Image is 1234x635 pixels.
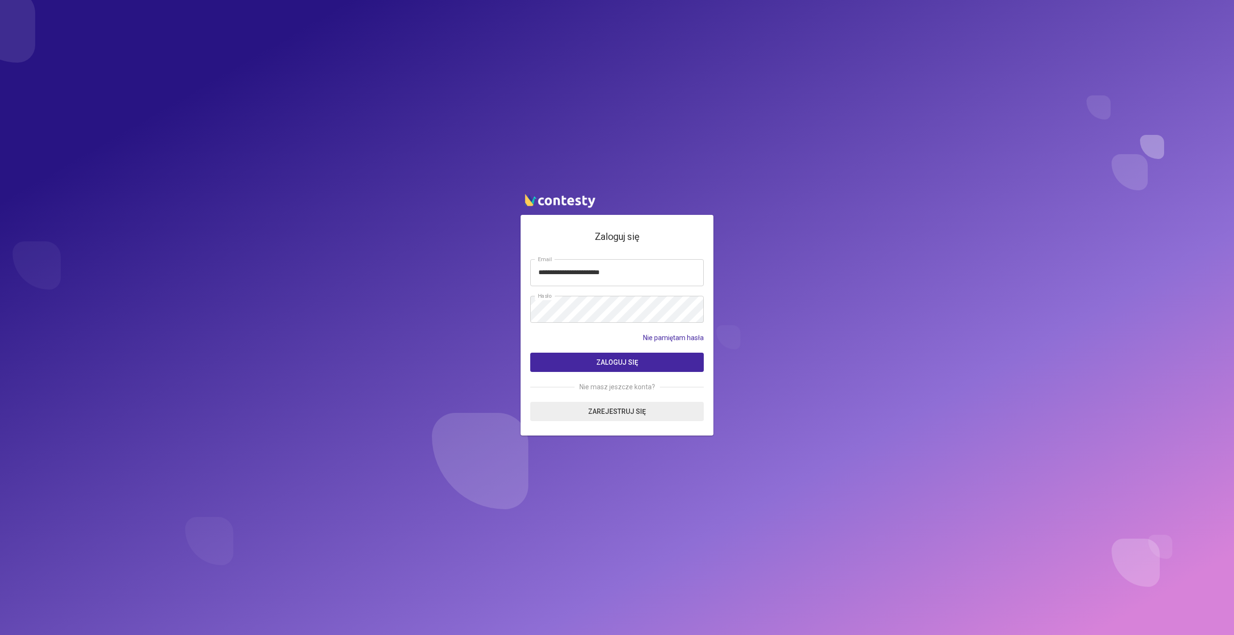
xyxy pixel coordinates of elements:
button: Zaloguj się [530,353,704,372]
span: Nie masz jeszcze konta? [575,382,660,392]
a: Zarejestruj się [530,402,704,421]
span: Zaloguj się [596,358,638,366]
img: contesty logo [521,190,598,210]
a: Nie pamiętam hasła [643,332,704,343]
h4: Zaloguj się [530,229,704,244]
